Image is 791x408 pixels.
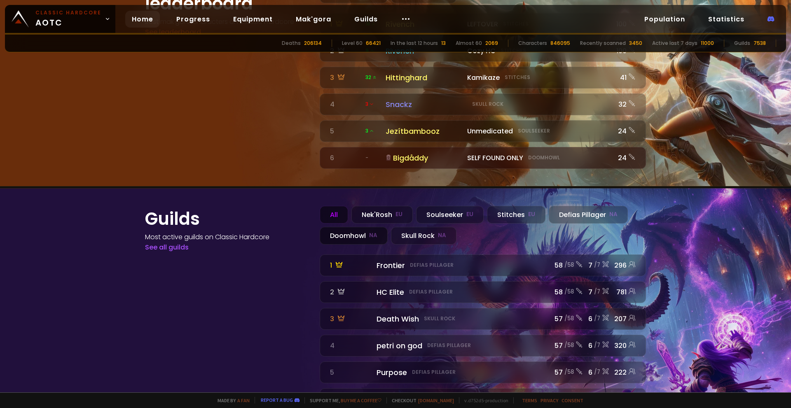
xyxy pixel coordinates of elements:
[365,154,368,161] span: -
[701,40,714,47] div: 11000
[528,154,560,161] small: Doomhowl
[289,11,338,28] a: Mak'gora
[652,40,697,47] div: Active last 7 days
[261,397,293,403] a: Report a bug
[320,147,646,169] a: 6 -BigdåddySELF FOUND ONLYDoomhowl24
[467,72,609,83] div: Kamikaze
[734,40,750,47] div: Guilds
[282,40,301,47] div: Deaths
[609,210,618,219] small: NA
[365,74,377,81] span: 32
[341,397,381,403] a: Buy me a coffee
[472,100,503,108] small: Skull Rock
[518,127,550,135] small: Soulseeker
[441,40,446,47] div: 13
[518,40,547,47] div: Characters
[330,153,360,163] div: 6
[395,210,403,219] small: EU
[541,397,558,403] a: Privacy
[386,99,462,110] div: Snackz
[320,67,646,89] a: 3 32 HittinghardKamikazeStitches41
[522,397,537,403] a: Terms
[35,9,101,29] span: AOTC
[320,308,646,330] a: 3 Death WishSkull Rock57 /586/7207
[35,9,101,16] small: Classic Hardcore
[125,11,160,28] a: Home
[550,40,570,47] div: 846095
[145,206,310,232] h1: Guilds
[754,40,766,47] div: 7538
[320,281,646,303] a: 2 HC EliteDefias Pillager58 /587/7781
[320,93,646,115] a: 4 3 SnackzSkull Rock32
[330,72,360,83] div: 3
[466,210,473,219] small: EU
[213,397,250,403] span: Made by
[528,210,535,219] small: EU
[549,206,628,224] div: Defias Pillager
[416,206,484,224] div: Soulseeker
[227,11,279,28] a: Equipment
[320,227,388,245] div: Doomhowl
[386,126,462,137] div: Jezítbambooz
[365,100,374,108] span: 3
[320,254,646,276] a: 1 FrontierDefias Pillager58 /587/7296
[467,126,609,136] div: Unmedicated
[459,397,508,403] span: v. d752d5 - production
[562,397,583,403] a: Consent
[369,231,377,240] small: NA
[456,40,482,47] div: Almost 60
[351,206,413,224] div: Nek'Rosh
[145,232,310,242] h4: Most active guilds on Classic Hardcore
[145,242,189,252] a: See all guilds
[638,11,692,28] a: Population
[629,40,642,47] div: 3450
[614,153,636,163] div: 24
[170,11,217,28] a: Progress
[485,40,498,47] div: 2069
[614,99,636,110] div: 32
[320,335,646,357] a: 4 petri on godDefias Pillager57 /586/7320
[330,99,360,110] div: 4
[438,231,446,240] small: NA
[418,397,454,403] a: [DOMAIN_NAME]
[391,227,456,245] div: Skull Rock
[386,397,454,403] span: Checkout
[5,5,115,33] a: Classic HardcoreAOTC
[702,11,751,28] a: Statistics
[304,40,322,47] div: 206134
[237,397,250,403] a: a fan
[320,120,646,142] a: 5 3JezítbamboozUnmedicatedSoulseeker24
[386,152,462,163] div: Bigdåddy
[320,361,646,383] a: 5 PurposeDefias Pillager57 /586/7222
[391,40,438,47] div: In the last 12 hours
[467,153,609,163] div: SELF FOUND ONLY
[304,397,381,403] span: Support me,
[505,74,530,81] small: Stitches
[614,72,636,83] div: 41
[365,127,374,135] span: 3
[580,40,626,47] div: Recently scanned
[487,206,545,224] div: Stitches
[342,40,363,47] div: Level 60
[330,126,360,136] div: 5
[386,72,462,83] div: Hittinghard
[320,206,348,224] div: All
[614,126,636,136] div: 24
[366,40,381,47] div: 66421
[348,11,384,28] a: Guilds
